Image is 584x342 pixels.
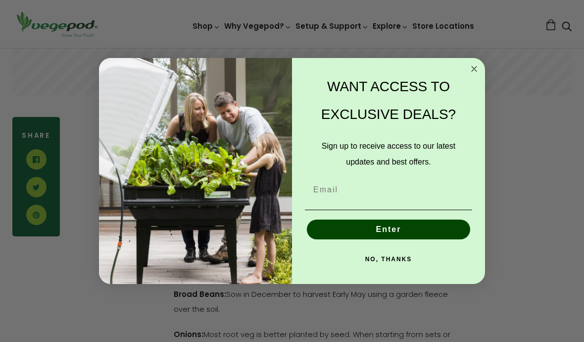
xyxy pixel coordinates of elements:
span: WANT ACCESS TO EXCLUSIVE DEALS? [321,79,456,122]
button: Enter [307,220,470,239]
button: NO, THANKS [305,249,472,269]
img: underline [305,210,472,210]
img: e9d03583-1bb1-490f-ad29-36751b3212ff.jpeg [99,58,292,285]
button: Close dialog [468,63,480,75]
input: Email [305,180,472,200]
span: Sign up to receive access to our latest updates and best offers. [322,142,455,166]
